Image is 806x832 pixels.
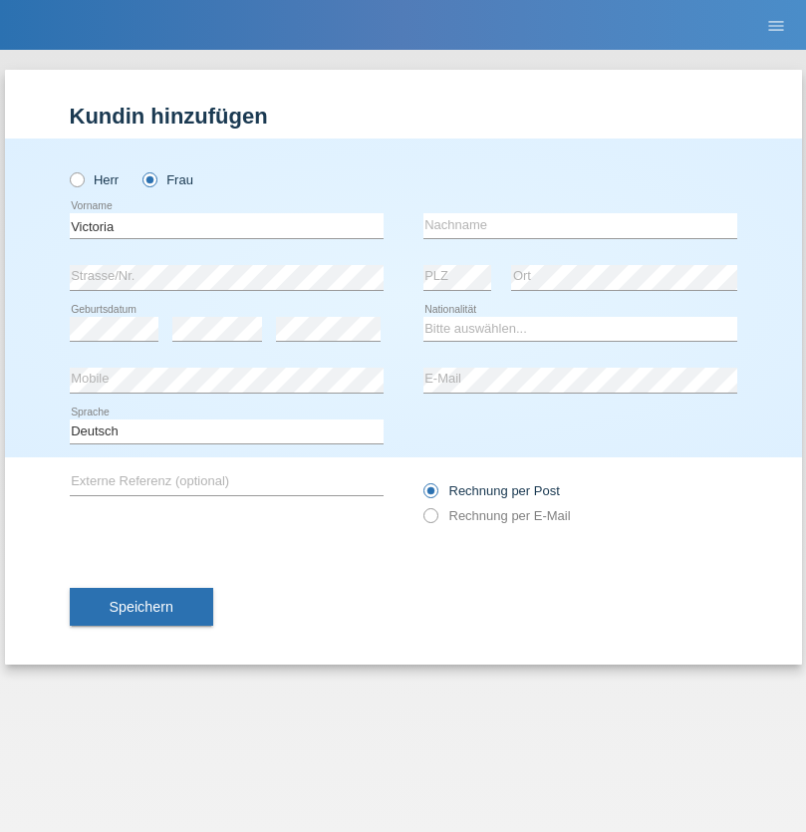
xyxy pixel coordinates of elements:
label: Frau [142,172,193,187]
i: menu [766,16,786,36]
h1: Kundin hinzufügen [70,104,737,129]
a: menu [756,19,796,31]
input: Herr [70,172,83,185]
span: Speichern [110,599,173,615]
input: Frau [142,172,155,185]
input: Rechnung per Post [423,483,436,508]
label: Rechnung per Post [423,483,560,498]
label: Rechnung per E-Mail [423,508,571,523]
button: Speichern [70,588,213,626]
label: Herr [70,172,120,187]
input: Rechnung per E-Mail [423,508,436,533]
